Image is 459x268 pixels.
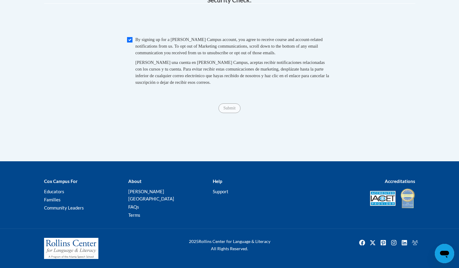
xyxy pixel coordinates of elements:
img: Instagram icon [389,238,399,248]
img: IDA® Accredited [400,188,415,209]
b: Accreditations [385,178,415,184]
a: Facebook [357,238,367,248]
span: By signing up for a [PERSON_NAME] Campus account, you agree to receive course and account-related... [135,37,323,55]
a: Support [213,189,228,194]
img: Facebook icon [357,238,367,248]
a: Pinterest [378,238,388,248]
img: LinkedIn icon [400,238,409,248]
a: Facebook Group [410,238,420,248]
a: Twitter [368,238,378,248]
b: Help [213,178,222,184]
img: Accredited IACET® Provider [370,191,396,206]
a: [PERSON_NAME][GEOGRAPHIC_DATA] [128,189,174,201]
iframe: Button to launch messaging window [435,244,454,263]
iframe: reCAPTCHA [184,10,276,33]
a: FAQs [128,204,139,210]
img: Rollins Center for Language & Literacy - A Program of the Atlanta Speech School [44,238,98,259]
a: Terms [128,212,140,218]
b: About [128,178,142,184]
img: Pinterest icon [378,238,388,248]
a: Linkedin [400,238,409,248]
img: Twitter icon [368,238,378,248]
a: Community Leaders [44,205,84,210]
img: Facebook group icon [410,238,420,248]
input: Submit [218,103,240,113]
div: Rollins Center for Language & Literacy All Rights Reserved. [166,238,293,252]
a: Families [44,197,61,202]
a: Educators [44,189,64,194]
a: Instagram [389,238,399,248]
b: Cox Campus For [44,178,78,184]
span: 2025 [189,239,199,244]
span: [PERSON_NAME] una cuenta en [PERSON_NAME] Campus, aceptas recibir notificaciones relacionadas con... [135,60,329,85]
